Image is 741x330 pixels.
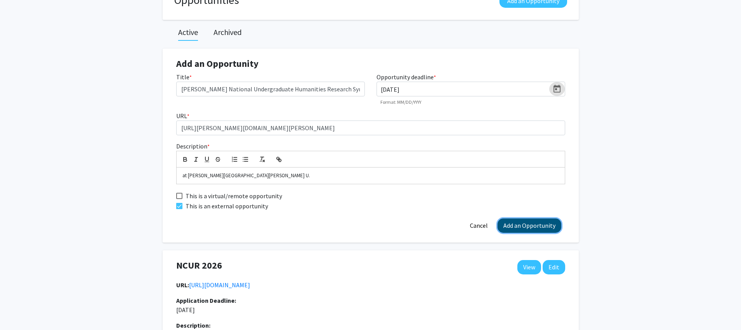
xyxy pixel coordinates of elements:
[189,281,250,289] a: Opens in a new tab
[186,191,282,201] span: This is a virtual/remote opportunity
[176,58,259,70] strong: Add an Opportunity
[178,28,198,37] h2: Active
[380,100,421,105] mat-hint: Format: MM/DD/YYYY
[464,218,494,233] button: Cancel
[176,281,189,289] b: URL:
[498,218,561,233] button: Add an Opportunity
[517,260,541,274] a: View
[549,82,565,96] button: Open calendar
[176,72,192,82] label: Title
[377,72,436,82] label: Opportunity deadline
[214,28,242,37] h2: Archived
[176,260,222,271] h4: NCUR 2026
[186,201,268,211] span: This is an external opportunity
[182,172,559,179] p: at [PERSON_NAME][GEOGRAPHIC_DATA][PERSON_NAME] U.
[176,296,331,314] p: [DATE]
[176,111,189,120] label: URL
[6,295,33,324] iframe: Chat
[176,321,565,330] div: Description:
[176,297,236,304] b: Application Deadline:
[543,260,565,274] button: Edit
[176,141,210,151] label: Description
